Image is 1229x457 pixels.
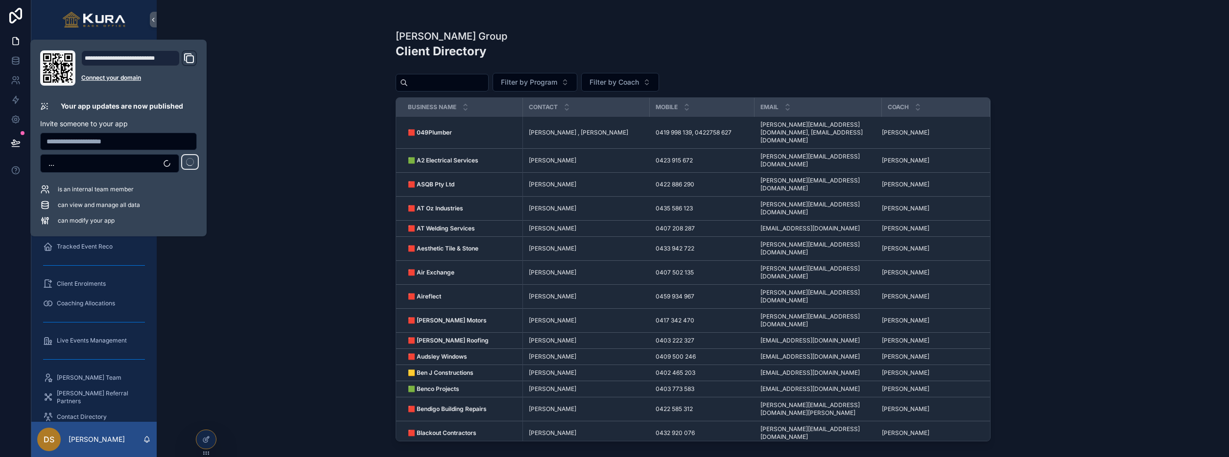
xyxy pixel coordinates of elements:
[656,205,693,212] span: 0435 586 123
[882,269,978,276] a: [PERSON_NAME]
[882,369,929,377] span: [PERSON_NAME]
[760,353,876,361] a: [EMAIL_ADDRESS][DOMAIN_NAME]
[40,119,197,129] p: Invite someone to your app
[57,413,107,421] span: Contact Directory
[529,405,644,413] a: [PERSON_NAME]
[656,103,678,111] span: Mobile
[656,157,749,164] a: 0423 915 672
[408,205,517,212] a: 🟥 AT Oz Industries
[760,265,876,280] a: [PERSON_NAME][EMAIL_ADDRESS][DOMAIN_NAME]
[882,317,929,324] span: [PERSON_NAME]
[656,429,749,437] a: 0432 920 076
[760,369,860,377] span: [EMAIL_ADDRESS][DOMAIN_NAME]
[882,157,978,164] a: [PERSON_NAME]
[882,205,978,212] a: [PERSON_NAME]
[656,337,749,344] a: 0403 222 327
[57,337,127,344] span: Live Events Management
[656,405,749,413] a: 0422 585 312
[31,39,157,422] div: scrollable content
[882,245,929,252] span: [PERSON_NAME]
[408,369,473,376] strong: 🟨 Ben J Constructions
[529,337,644,344] a: [PERSON_NAME]
[81,74,197,82] a: Connect your domain
[882,337,929,344] span: [PERSON_NAME]
[656,337,694,344] span: 0403 222 327
[656,405,693,413] span: 0422 585 312
[882,429,978,437] a: [PERSON_NAME]
[57,299,115,307] span: Coaching Allocations
[529,157,576,164] span: [PERSON_NAME]
[760,103,779,111] span: Email
[882,385,978,393] a: [PERSON_NAME]
[882,293,929,300] span: [PERSON_NAME]
[882,337,978,344] a: [PERSON_NAME]
[396,43,507,59] h2: Client Directory
[760,401,876,417] span: [PERSON_NAME][EMAIL_ADDRESS][DOMAIN_NAME][PERSON_NAME]
[760,313,876,328] span: [PERSON_NAME][EMAIL_ADDRESS][DOMAIN_NAME]
[760,289,876,304] span: [PERSON_NAME][EMAIL_ADDRESS][DOMAIN_NAME]
[408,129,517,137] a: 🟥 049Plumber
[760,353,860,361] span: [EMAIL_ADDRESS][DOMAIN_NAME]
[760,385,876,393] a: [EMAIL_ADDRESS][DOMAIN_NAME]
[882,181,929,188] span: [PERSON_NAME]
[529,129,628,137] span: [PERSON_NAME] , [PERSON_NAME]
[408,205,463,212] strong: 🟥 AT Oz Industries
[656,369,695,377] span: 0402 465 203
[529,369,576,377] span: [PERSON_NAME]
[63,12,126,27] img: App logo
[37,408,151,426] a: Contact Directory
[529,181,644,188] a: [PERSON_NAME]
[656,225,749,232] a: 0407 208 287
[656,181,694,188] span: 0422 886 290
[529,353,644,361] a: [PERSON_NAME]
[656,385,749,393] a: 0403 773 583
[656,353,696,361] span: 0409 500 246
[656,429,695,437] span: 0432 920 076
[408,405,487,412] strong: 🟥 Bendigo Building Repairs
[408,337,517,344] a: 🟥 [PERSON_NAME] Roofing
[529,293,576,300] span: [PERSON_NAME]
[408,429,476,436] strong: 🟥 Blackout Contractors
[57,389,141,405] span: [PERSON_NAME] Referral Partners
[760,385,860,393] span: [EMAIL_ADDRESS][DOMAIN_NAME]
[760,225,860,232] span: [EMAIL_ADDRESS][DOMAIN_NAME]
[408,269,517,276] a: 🟥 Air Exchange
[57,280,106,288] span: Client Enrolments
[529,337,576,344] span: [PERSON_NAME]
[408,293,441,300] strong: 🟥 Aireflect
[40,154,179,173] button: Select Button
[529,429,644,437] a: [PERSON_NAME]
[37,275,151,293] a: Client Enrolments
[656,157,693,164] span: 0423 915 672
[760,425,876,441] a: [PERSON_NAME][EMAIL_ADDRESS][DOMAIN_NAME]
[493,73,577,91] button: Select Button
[882,205,929,212] span: [PERSON_NAME]
[529,429,576,437] span: [PERSON_NAME]
[760,121,876,144] a: [PERSON_NAME][EMAIL_ADDRESS][DOMAIN_NAME], [EMAIL_ADDRESS][DOMAIN_NAME]
[408,181,454,188] strong: 🟥 ASQB Pty Ltd
[882,317,978,324] a: [PERSON_NAME]
[529,103,558,111] span: Contact
[408,157,517,164] a: 🟩 A2 Electrical Services
[760,337,876,344] a: [EMAIL_ADDRESS][DOMAIN_NAME]
[501,77,557,87] span: Filter by Program
[57,374,121,382] span: [PERSON_NAME] Team
[529,181,576,188] span: [PERSON_NAME]
[408,385,517,393] a: 🟩 Benco Projects
[61,101,183,111] p: Your app updates are now published
[760,337,860,344] span: [EMAIL_ADDRESS][DOMAIN_NAME]
[760,225,876,232] a: [EMAIL_ADDRESS][DOMAIN_NAME]
[37,295,151,312] a: Coaching Allocations
[656,385,694,393] span: 0403 773 583
[590,77,639,87] span: Filter by Coach
[529,225,576,232] span: [PERSON_NAME]
[58,201,140,209] span: can view and manage all data
[760,153,876,168] a: [PERSON_NAME][EMAIL_ADDRESS][DOMAIN_NAME]
[529,157,644,164] a: [PERSON_NAME]
[882,405,929,413] span: [PERSON_NAME]
[882,269,929,276] span: [PERSON_NAME]
[408,429,517,437] a: 🟥 Blackout Contractors
[408,245,517,252] a: 🟥 Aesthetic Tile & Stone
